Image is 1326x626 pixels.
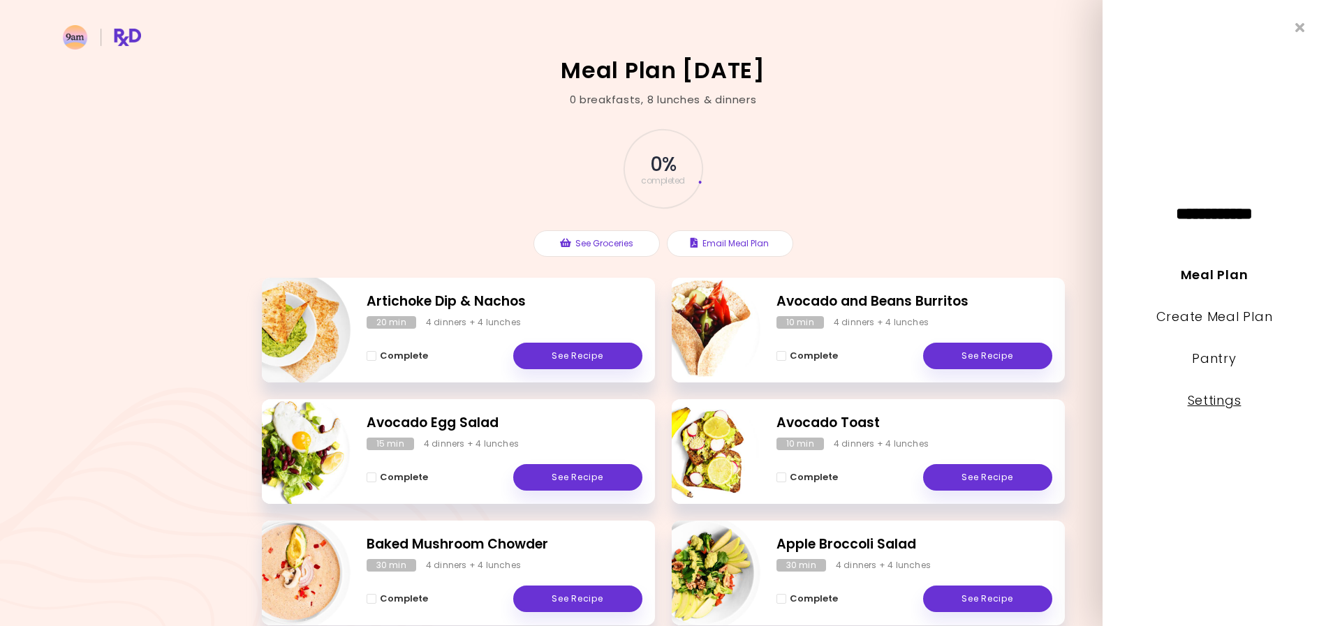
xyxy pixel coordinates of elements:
[923,586,1052,612] a: See Recipe - Apple Broccoli Salad
[367,438,414,450] div: 15 min
[380,350,428,362] span: Complete
[1192,350,1236,367] a: Pantry
[790,350,838,362] span: Complete
[667,230,793,257] button: Email Meal Plan
[776,535,1052,555] h2: Apple Broccoli Salad
[776,559,826,572] div: 30 min
[367,535,642,555] h2: Baked Mushroom Chowder
[513,586,642,612] a: See Recipe - Baked Mushroom Chowder
[367,348,428,364] button: Complete - Artichoke Dip & Nachos
[923,343,1052,369] a: See Recipe - Avocado and Beans Burritos
[923,464,1052,491] a: See Recipe - Avocado Toast
[834,438,929,450] div: 4 dinners + 4 lunches
[380,472,428,483] span: Complete
[570,92,757,108] div: 0 breakfasts , 8 lunches & dinners
[1181,266,1248,283] a: Meal Plan
[533,230,660,257] button: See Groceries
[776,590,838,607] button: Complete - Apple Broccoli Salad
[776,469,838,486] button: Complete - Avocado Toast
[367,590,428,607] button: Complete - Baked Mushroom Chowder
[836,559,931,572] div: 4 dinners + 4 lunches
[1188,392,1242,409] a: Settings
[776,413,1052,433] h2: Avocado Toast
[235,272,351,388] img: Info - Artichoke Dip & Nachos
[513,464,642,491] a: See Recipe - Avocado Egg Salad
[1295,21,1305,34] i: Close
[367,292,642,312] h2: Artichoke Dip & Nachos
[424,438,519,450] div: 4 dinners + 4 lunches
[644,272,760,388] img: Info - Avocado and Beans Burritos
[776,348,838,364] button: Complete - Avocado and Beans Burritos
[790,472,838,483] span: Complete
[426,559,521,572] div: 4 dinners + 4 lunches
[776,292,1052,312] h2: Avocado and Beans Burritos
[367,413,642,433] h2: Avocado Egg Salad
[513,343,642,369] a: See Recipe - Artichoke Dip & Nachos
[641,177,685,185] span: completed
[235,394,351,509] img: Info - Avocado Egg Salad
[1156,308,1273,325] a: Create Meal Plan
[644,394,760,509] img: Info - Avocado Toast
[367,316,416,329] div: 20 min
[790,593,838,604] span: Complete
[650,153,676,177] span: 0 %
[561,59,765,82] h2: Meal Plan [DATE]
[380,593,428,604] span: Complete
[367,559,416,572] div: 30 min
[776,316,824,329] div: 10 min
[367,469,428,486] button: Complete - Avocado Egg Salad
[776,438,824,450] div: 10 min
[426,316,521,329] div: 4 dinners + 4 lunches
[63,25,141,50] img: RxDiet
[834,316,929,329] div: 4 dinners + 4 lunches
